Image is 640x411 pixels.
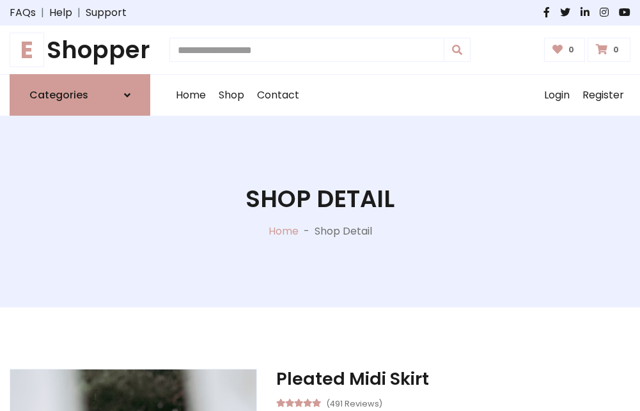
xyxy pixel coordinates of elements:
a: Contact [251,75,306,116]
p: Shop Detail [315,224,372,239]
p: - [299,224,315,239]
a: 0 [544,38,586,62]
small: (491 Reviews) [326,395,382,410]
h3: Pleated Midi Skirt [276,369,630,389]
h1: Shop Detail [246,185,394,213]
span: | [72,5,86,20]
a: Register [576,75,630,116]
h6: Categories [29,89,88,101]
h1: Shopper [10,36,150,64]
a: Categories [10,74,150,116]
a: Support [86,5,127,20]
a: Home [169,75,212,116]
a: Login [538,75,576,116]
span: 0 [565,44,577,56]
a: Help [49,5,72,20]
a: FAQs [10,5,36,20]
a: EShopper [10,36,150,64]
span: E [10,33,44,67]
a: 0 [588,38,630,62]
span: | [36,5,49,20]
a: Home [269,224,299,238]
span: 0 [610,44,622,56]
a: Shop [212,75,251,116]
